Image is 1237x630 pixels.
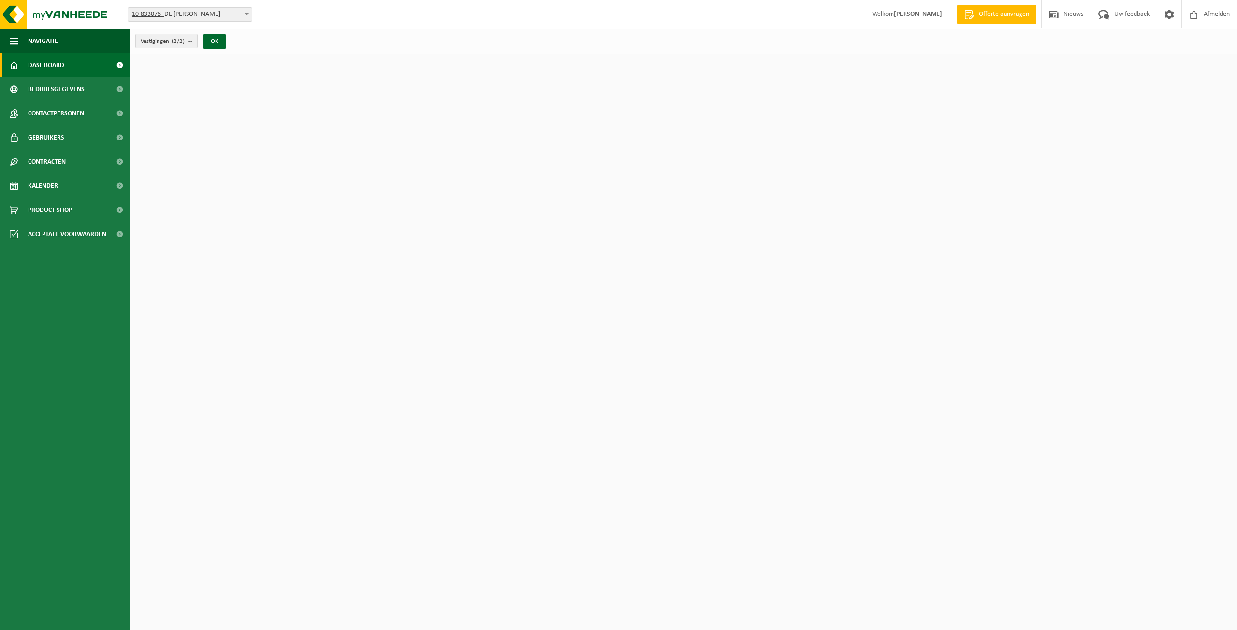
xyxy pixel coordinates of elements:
[28,53,64,77] span: Dashboard
[28,101,84,126] span: Contactpersonen
[28,150,66,174] span: Contracten
[28,29,58,53] span: Navigatie
[28,174,58,198] span: Kalender
[141,34,185,49] span: Vestigingen
[128,8,252,21] span: 10-833076 - DE WANDELER - TORHOUT
[135,34,198,48] button: Vestigingen(2/2)
[957,5,1036,24] a: Offerte aanvragen
[28,198,72,222] span: Product Shop
[894,11,942,18] strong: [PERSON_NAME]
[28,77,85,101] span: Bedrijfsgegevens
[977,10,1032,19] span: Offerte aanvragen
[132,11,164,18] tcxspan: Call 10-833076 - via 3CX
[203,34,226,49] button: OK
[172,38,185,44] count: (2/2)
[128,7,252,22] span: 10-833076 - DE WANDELER - TORHOUT
[28,126,64,150] span: Gebruikers
[28,222,106,246] span: Acceptatievoorwaarden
